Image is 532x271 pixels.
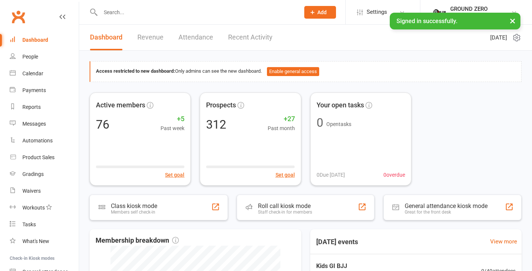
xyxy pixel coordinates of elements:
div: Dashboard [22,37,48,43]
span: [DATE] [490,33,507,42]
a: Tasks [10,216,79,233]
span: Your open tasks [317,100,364,111]
span: Active members [96,100,145,111]
span: +27 [268,114,295,125]
img: thumb_image1749514215.png [432,5,447,20]
div: 0 [317,117,323,129]
button: Add [304,6,336,19]
div: Members self check-in [111,209,157,215]
div: Staff check-in for members [258,209,312,215]
div: Only admins can see the new dashboard. [96,67,516,76]
a: View more [490,237,517,246]
h3: [DATE] events [310,235,364,249]
span: Membership breakdown [96,235,179,246]
div: Workouts [22,205,45,211]
div: Reports [22,104,41,110]
div: Calendar [22,70,43,76]
input: Search... [98,7,295,18]
span: Signed in successfully. [396,18,457,25]
span: Settings [367,4,387,21]
div: General attendance kiosk mode [405,202,488,209]
a: Payments [10,82,79,99]
span: Past month [268,124,295,132]
div: What's New [22,238,49,244]
button: Set goal [276,171,295,179]
a: Revenue [137,25,164,50]
div: Payments [22,87,46,93]
div: Waivers [22,188,41,194]
a: Messages [10,116,79,132]
a: People [10,48,79,65]
div: Messages [22,121,46,127]
a: Clubworx [9,7,28,26]
a: Waivers [10,183,79,199]
strong: Access restricted to new dashboard: [96,68,175,74]
a: Recent Activity [228,25,273,50]
button: Enable general access [267,67,319,76]
div: Automations [22,138,53,144]
a: Attendance [178,25,213,50]
span: Past week [161,124,184,132]
span: Add [317,9,327,15]
a: Calendar [10,65,79,82]
div: GROUND ZERO [450,6,508,12]
span: 0 Due [DATE] [317,171,345,179]
a: Automations [10,132,79,149]
div: Class kiosk mode [111,202,157,209]
span: 0 overdue [383,171,405,179]
div: Gradings [22,171,44,177]
span: Kids GI BJJ [316,261,469,271]
div: Roll call kiosk mode [258,202,312,209]
button: Set goal [165,171,184,179]
a: Reports [10,99,79,116]
div: Ground Zero Martial Arts [450,12,508,19]
div: 76 [96,119,109,130]
button: × [506,13,519,29]
span: Open tasks [326,121,351,127]
span: Prospects [206,100,236,111]
div: People [22,54,38,60]
div: Tasks [22,221,36,227]
div: Product Sales [22,154,55,160]
a: Product Sales [10,149,79,166]
a: What's New [10,233,79,250]
div: 312 [206,119,226,130]
a: Workouts [10,199,79,216]
a: Dashboard [90,25,122,50]
span: +5 [161,114,184,125]
div: Great for the front desk [405,209,488,215]
a: Gradings [10,166,79,183]
a: Dashboard [10,32,79,48]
